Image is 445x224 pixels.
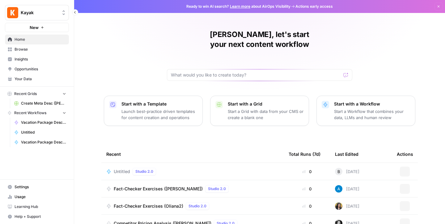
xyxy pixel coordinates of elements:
span: Recent Workflows [14,110,46,116]
div: [DATE] [335,202,359,210]
span: Ready to win AI search? about AirOps Visibility [186,4,290,9]
a: Settings [5,182,69,192]
p: Start a Grid with data from your CMS or create a blank one [228,108,304,121]
p: Start with a Template [121,101,197,107]
span: Untitled [114,168,130,175]
div: Actions [397,146,413,163]
a: Opportunities [5,64,69,74]
span: Actions early access [295,4,333,9]
span: Vacation Package Description Generator ([PERSON_NAME]) [21,139,66,145]
span: Opportunities [15,66,66,72]
div: 0 [289,186,325,192]
span: B [337,168,340,175]
span: Studio 2.0 [135,169,153,174]
img: o3cqybgnmipr355j8nz4zpq1mc6x [335,185,342,193]
span: Your Data [15,76,66,82]
span: Studio 2.0 [189,203,206,209]
span: Recent Grids [14,91,37,97]
span: Help + Support [15,214,66,219]
a: Fact-Checker Exercises ([PERSON_NAME])Studio 2.0 [106,185,279,193]
a: Browse [5,44,69,54]
div: Recent [106,146,279,163]
div: Last Edited [335,146,358,163]
h1: [PERSON_NAME], let's start your next content workflow [167,30,352,49]
span: Usage [15,194,66,200]
span: Learning Hub [15,204,66,209]
div: [DATE] [335,168,359,175]
button: Start with a GridStart a Grid with data from your CMS or create a blank one [210,96,309,126]
span: Browse [15,47,66,52]
span: Studio 2.0 [208,186,226,192]
a: Usage [5,192,69,202]
a: Untitled [11,127,69,137]
a: Fact-Checker Exercises (Oliana2)Studio 2.0 [106,202,279,210]
button: Recent Workflows [5,108,69,118]
span: Fact-Checker Exercises (Oliana2) [114,203,183,209]
div: 0 [289,168,325,175]
div: Total Runs (7d) [289,146,320,163]
input: What would you like to create today? [171,72,341,78]
span: Insights [15,56,66,62]
span: New [30,24,39,31]
span: Create Meta Desc ([PERSON_NAME]) Grid [21,101,66,106]
a: UntitledStudio 2.0 [106,168,279,175]
button: Recent Grids [5,89,69,98]
span: Vacation Package Description Generator ([PERSON_NAME]) [21,120,66,125]
span: Settings [15,184,66,190]
a: Learn more [230,4,250,9]
button: New [5,23,69,32]
span: Kayak [21,10,58,16]
a: Insights [5,54,69,64]
a: Vacation Package Description Generator ([PERSON_NAME]) [11,118,69,127]
button: Help + Support [5,212,69,222]
a: Vacation Package Description Generator ([PERSON_NAME]) [11,137,69,147]
button: Start with a TemplateLaunch best-practice driven templates for content creation and operations [104,96,203,126]
span: Fact-Checker Exercises ([PERSON_NAME]) [114,186,203,192]
a: Learning Hub [5,202,69,212]
span: Home [15,37,66,42]
a: Your Data [5,74,69,84]
p: Launch best-practice driven templates for content creation and operations [121,108,197,121]
img: Kayak Logo [7,7,18,18]
div: [DATE] [335,185,359,193]
button: Workspace: Kayak [5,5,69,20]
div: 0 [289,203,325,209]
p: Start with a Workflow [334,101,410,107]
img: re7xpd5lpd6r3te7ued3p9atxw8h [335,202,342,210]
a: Home [5,35,69,44]
a: Create Meta Desc ([PERSON_NAME]) Grid [11,98,69,108]
p: Start a Workflow that combines your data, LLMs and human review [334,108,410,121]
p: Start with a Grid [228,101,304,107]
span: Untitled [21,130,66,135]
button: Start with a WorkflowStart a Workflow that combines your data, LLMs and human review [316,96,415,126]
